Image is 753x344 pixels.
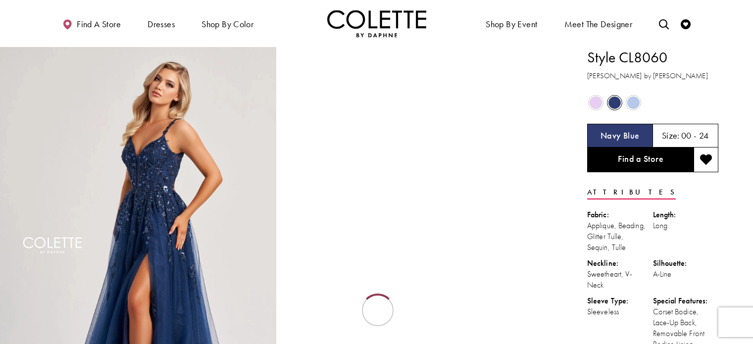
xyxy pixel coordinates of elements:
[562,10,635,37] a: Meet the designer
[486,19,537,29] span: Shop By Event
[587,306,653,317] div: Sleeveless
[201,19,253,29] span: Shop by color
[653,209,719,220] div: Length:
[653,220,719,231] div: Long
[587,295,653,306] div: Sleeve Type:
[587,258,653,269] div: Neckline:
[606,94,623,111] div: Navy Blue
[653,258,719,269] div: Silhouette:
[587,47,718,68] h1: Style CL8060
[587,209,653,220] div: Fabric:
[564,19,633,29] span: Meet the designer
[587,147,694,172] a: Find a Store
[199,10,256,37] span: Shop by color
[678,10,693,37] a: Check Wishlist
[587,185,676,199] a: Attributes
[681,131,709,141] h5: 00 - 24
[587,70,718,82] h3: [PERSON_NAME] by [PERSON_NAME]
[587,94,604,111] div: Lilac
[587,94,718,112] div: Product color controls state depends on size chosen
[587,220,653,253] div: Applique, Beading, Glitter Tulle, Sequin, Tulle
[281,47,557,185] video: Style CL8060 Colette by Daphne #1 autoplay loop mute video
[587,269,653,291] div: Sweetheart, V-Neck
[483,10,540,37] span: Shop By Event
[60,10,123,37] a: Find a store
[77,19,121,29] span: Find a store
[662,130,680,141] span: Size:
[327,10,426,37] a: Visit Home Page
[145,10,177,37] span: Dresses
[327,10,426,37] img: Colette by Daphne
[148,19,175,29] span: Dresses
[625,94,642,111] div: Bluebell
[656,10,671,37] a: Toggle search
[694,147,718,172] button: Add to wishlist
[653,269,719,280] div: A-Line
[653,295,719,306] div: Special Features:
[601,131,640,141] h5: Chosen color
